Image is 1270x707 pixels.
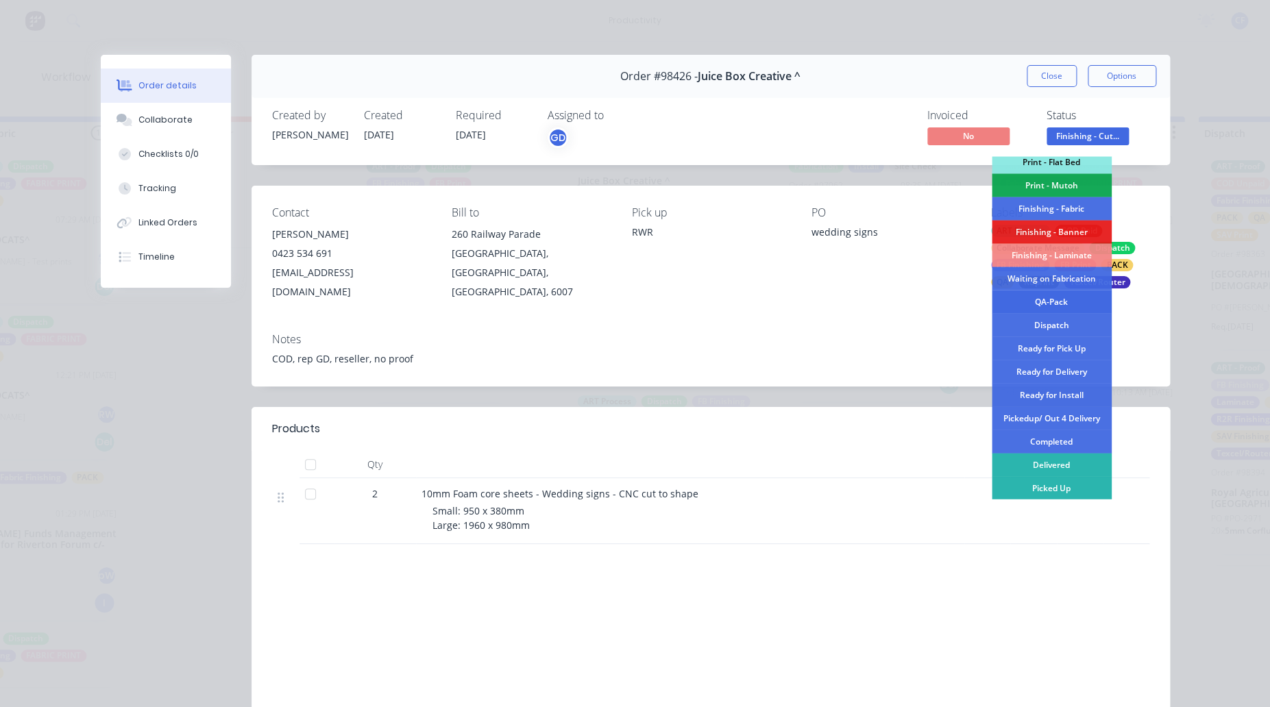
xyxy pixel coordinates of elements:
span: Finishing - Cut... [1047,127,1129,145]
div: Status [1047,109,1149,122]
div: Created [364,109,439,122]
div: QA-Pack [992,290,1112,314]
div: Finishing - Laminate [992,244,1112,267]
div: Qty [334,451,416,478]
button: Collaborate [101,103,231,137]
div: Order details [138,79,197,92]
div: COD, rep GD, reseller, no proof [272,351,1149,366]
div: Completed [992,430,1112,454]
div: Print - Mutoh [992,174,1112,197]
div: [PERSON_NAME]0423 534 691[EMAIL_ADDRESS][DOMAIN_NAME] [272,225,430,301]
div: Bill to [452,206,609,219]
div: Delivered [992,454,1112,477]
div: 260 Railway Parade [452,225,609,244]
div: [EMAIL_ADDRESS][DOMAIN_NAME] [272,263,430,301]
div: Pickedup/ Out 4 Delivery [992,407,1112,430]
div: Assigned to [548,109,685,122]
div: RWR [631,225,789,239]
div: Checklists 0/0 [138,148,199,160]
button: Order details [101,69,231,103]
div: [GEOGRAPHIC_DATA], [GEOGRAPHIC_DATA], [GEOGRAPHIC_DATA], 6007 [452,244,609,301]
button: Finishing - Cut... [1047,127,1129,148]
div: Products [272,421,320,437]
div: PO [811,206,969,219]
div: Print - Flat Bed [992,151,1112,174]
div: Invoiced [927,109,1030,122]
span: 2 [372,486,378,501]
span: [DATE] [456,128,486,141]
div: Ready for Install [992,384,1112,407]
div: Pick up [631,206,789,219]
span: No [927,127,1010,145]
div: Timeline [138,251,175,263]
div: wedding signs [811,225,969,244]
div: [PERSON_NAME] [272,225,430,244]
div: [PERSON_NAME] [272,127,347,142]
button: Linked Orders [101,206,231,240]
div: Finishing - Banner [992,221,1112,244]
div: Picked Up [992,477,1112,500]
div: Finishing - Fabric [992,197,1112,221]
div: Dispatch [1089,242,1135,254]
div: Waiting on Fabrication [992,267,1112,290]
div: Collaborate [138,114,193,126]
div: Notes [272,333,1149,346]
div: 0423 534 691 [272,244,430,263]
span: 10mm Foam core sheets - Wedding signs - CNC cut to shape [422,487,698,500]
button: Tracking [101,171,231,206]
button: GD [548,127,568,148]
span: [DATE] [364,128,394,141]
button: Options [1088,65,1156,87]
span: Juice Box Creative ^ [698,70,801,83]
div: Ready for Pick Up [992,337,1112,360]
div: Created by [272,109,347,122]
div: Tracking [138,182,176,195]
span: Order #98426 - [620,70,698,83]
div: Required [456,109,531,122]
button: Close [1027,65,1077,87]
div: Ready for Delivery [992,360,1112,384]
div: 260 Railway Parade[GEOGRAPHIC_DATA], [GEOGRAPHIC_DATA], [GEOGRAPHIC_DATA], 6007 [452,225,609,301]
div: Contact [272,206,430,219]
div: Dispatch [992,314,1112,337]
div: Linked Orders [138,216,197,229]
button: Timeline [101,240,231,274]
span: Small: 950 x 380mm Large: 1960 x 980mm [432,504,530,532]
div: PACK [1101,259,1133,271]
button: Checklists 0/0 [101,137,231,171]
